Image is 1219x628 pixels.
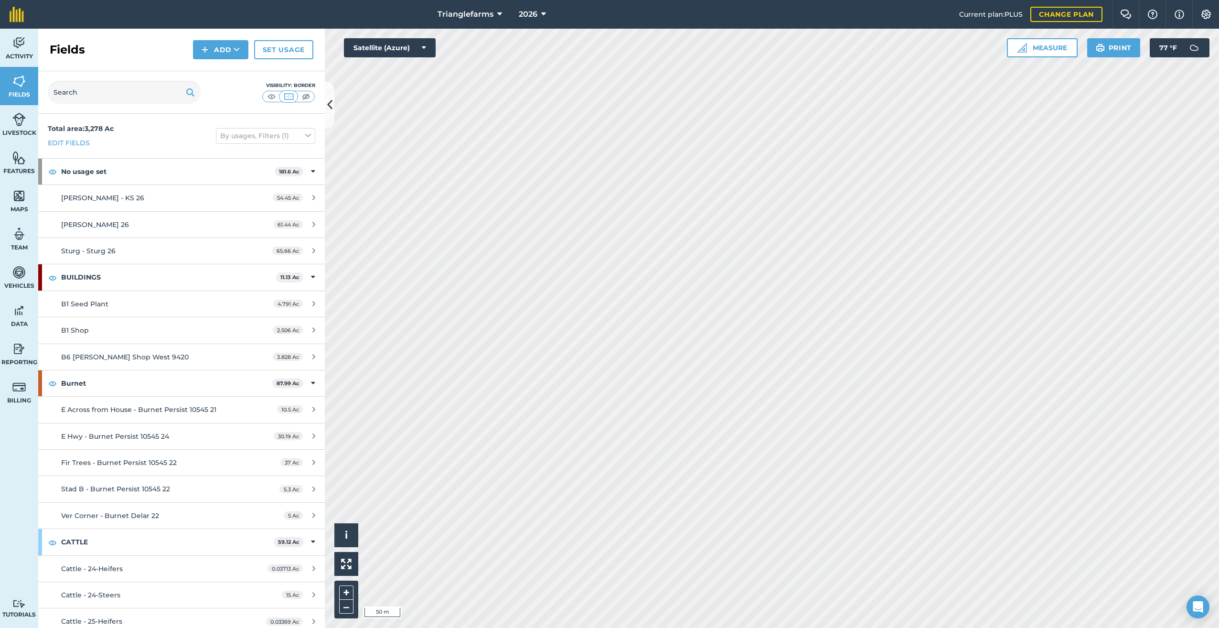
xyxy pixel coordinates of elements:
[280,274,299,281] strong: 11.13 Ac
[272,247,303,255] span: 65.66 Ac
[1159,38,1177,57] span: 77 ° F
[38,529,325,555] div: CATTLE59.12 Ac
[38,370,325,396] div: Burnet87.99 Ac
[273,326,303,334] span: 2.506 Ac
[300,92,312,101] img: svg+xml;base64,PHN2ZyB4bWxucz0iaHR0cDovL3d3dy53My5vcmcvMjAwMC9zdmciIHdpZHRoPSI1MCIgaGVpZ2h0PSI0MC...
[1017,43,1027,53] img: Ruler icon
[345,529,348,541] span: i
[61,326,89,335] span: B1 Shop
[12,599,26,608] img: svg+xml;base64,PD94bWwgdmVyc2lvbj0iMS4wIiBlbmNvZGluZz0idXRmLTgiPz4KPCEtLSBHZW5lcmF0b3I6IEFkb2JlIE...
[280,458,303,466] span: 37 Ac
[38,264,325,290] div: BUILDINGS11.13 Ac
[1185,38,1204,57] img: svg+xml;base64,PD94bWwgdmVyc2lvbj0iMS4wIiBlbmNvZGluZz0idXRmLTgiPz4KPCEtLSBHZW5lcmF0b3I6IEFkb2JlIE...
[1187,596,1209,618] div: Open Intercom Messenger
[38,476,325,502] a: Stad B - Burnet Persist 10545 225.3 Ac
[267,564,303,573] span: 0.03713 Ac
[12,36,26,50] img: svg+xml;base64,PD94bWwgdmVyc2lvbj0iMS4wIiBlbmNvZGluZz0idXRmLTgiPz4KPCEtLSBHZW5lcmF0b3I6IEFkb2JlIE...
[12,303,26,318] img: svg+xml;base64,PD94bWwgdmVyc2lvbj0iMS4wIiBlbmNvZGluZz0idXRmLTgiPz4KPCEtLSBHZW5lcmF0b3I6IEFkb2JlIE...
[12,189,26,203] img: svg+xml;base64,PHN2ZyB4bWxucz0iaHR0cDovL3d3dy53My5vcmcvMjAwMC9zdmciIHdpZHRoPSI1NiIgaGVpZ2h0PSI2MC...
[12,227,26,241] img: svg+xml;base64,PD94bWwgdmVyc2lvbj0iMS4wIiBlbmNvZGluZz0idXRmLTgiPz4KPCEtLSBHZW5lcmF0b3I6IEFkb2JlIE...
[1175,9,1184,20] img: svg+xml;base64,PHN2ZyB4bWxucz0iaHR0cDovL3d3dy53My5vcmcvMjAwMC9zdmciIHdpZHRoPSIxNyIgaGVpZ2h0PSIxNy...
[344,38,436,57] button: Satellite (Azure)
[1030,7,1102,22] a: Change plan
[48,166,57,177] img: svg+xml;base64,PHN2ZyB4bWxucz0iaHR0cDovL3d3dy53My5vcmcvMjAwMC9zdmciIHdpZHRoPSIxOCIgaGVpZ2h0PSIyNC...
[519,9,537,20] span: 2026
[38,185,325,211] a: [PERSON_NAME] - KS 2654.45 Ac
[61,529,274,555] strong: CATTLE
[273,300,303,308] span: 4.791 Ac
[186,87,195,98] img: svg+xml;base64,PHN2ZyB4bWxucz0iaHR0cDovL3d3dy53My5vcmcvMjAwMC9zdmciIHdpZHRoPSIxOSIgaGVpZ2h0PSIyNC...
[61,300,108,308] span: B1 Seed Plant
[1150,38,1209,57] button: 77 °F
[38,317,325,343] a: B1 Shop2.506 Ac
[48,378,57,389] img: svg+xml;base64,PHN2ZyB4bWxucz0iaHR0cDovL3d3dy53My5vcmcvMjAwMC9zdmciIHdpZHRoPSIxOCIgaGVpZ2h0PSIyNC...
[48,272,57,283] img: svg+xml;base64,PHN2ZyB4bWxucz0iaHR0cDovL3d3dy53My5vcmcvMjAwMC9zdmciIHdpZHRoPSIxOCIgaGVpZ2h0PSIyNC...
[339,585,353,600] button: +
[254,40,313,59] a: Set usage
[279,168,299,175] strong: 181.6 Ac
[38,450,325,476] a: Fir Trees - Burnet Persist 10545 2237 Ac
[50,42,85,57] h2: Fields
[38,291,325,317] a: B1 Seed Plant4.791 Ac
[12,112,26,127] img: svg+xml;base64,PD94bWwgdmVyc2lvbj0iMS4wIiBlbmNvZGluZz0idXRmLTgiPz4KPCEtLSBHZW5lcmF0b3I6IEFkb2JlIE...
[1007,38,1078,57] button: Measure
[266,617,303,626] span: 0.03369 Ac
[38,503,325,529] a: Ver Corner - Burnet Delar 225 Ac
[12,265,26,280] img: svg+xml;base64,PD94bWwgdmVyc2lvbj0iMS4wIiBlbmNvZGluZz0idXRmLTgiPz4KPCEtLSBHZW5lcmF0b3I6IEFkb2JlIE...
[438,9,493,20] span: Trianglefarms
[1120,10,1132,19] img: Two speech bubbles overlapping with the left bubble in the forefront
[284,511,303,520] span: 5 Ac
[61,511,159,520] span: Ver Corner - Burnet Delar 22
[61,370,272,396] strong: Burnet
[61,405,216,414] span: E Across from House - Burnet Persist 10545 21
[10,7,24,22] img: fieldmargin Logo
[48,81,201,104] input: Search
[38,582,325,608] a: Cattle - 24-Steers15 Ac
[48,124,114,133] strong: Total area : 3,278 Ac
[12,380,26,394] img: svg+xml;base64,PD94bWwgdmVyc2lvbj0iMS4wIiBlbmNvZGluZz0idXRmLTgiPz4KPCEtLSBHZW5lcmF0b3I6IEFkb2JlIE...
[38,238,325,264] a: Sturg - Sturg 2665.66 Ac
[279,485,303,493] span: 5.3 Ac
[48,537,57,548] img: svg+xml;base64,PHN2ZyB4bWxucz0iaHR0cDovL3d3dy53My5vcmcvMjAwMC9zdmciIHdpZHRoPSIxOCIgaGVpZ2h0PSIyNC...
[12,74,26,88] img: svg+xml;base64,PHN2ZyB4bWxucz0iaHR0cDovL3d3dy53My5vcmcvMjAwMC9zdmciIHdpZHRoPSI1NiIgaGVpZ2h0PSI2MC...
[38,212,325,238] a: [PERSON_NAME] 2661.44 Ac
[959,9,1023,20] span: Current plan : PLUS
[61,353,189,361] span: B6 [PERSON_NAME] Shop West 9420
[277,405,303,413] span: 10.5 Ac
[12,151,26,165] img: svg+xml;base64,PHN2ZyB4bWxucz0iaHR0cDovL3d3dy53My5vcmcvMjAwMC9zdmciIHdpZHRoPSI1NiIgaGVpZ2h0PSI2MC...
[273,353,303,361] span: 3.828 Ac
[1147,10,1158,19] img: A question mark icon
[1200,10,1212,19] img: A cog icon
[61,194,144,202] span: [PERSON_NAME] - KS 26
[278,539,299,545] strong: 59.12 Ac
[334,523,358,547] button: i
[61,485,170,493] span: Stad B - Burnet Persist 10545 22
[274,432,303,440] span: 30.19 Ac
[38,159,325,184] div: No usage set181.6 Ac
[38,423,325,449] a: E Hwy - Burnet Persist 10545 2430.19 Ac
[216,128,315,143] button: By usages, Filters (1)
[283,92,295,101] img: svg+xml;base64,PHN2ZyB4bWxucz0iaHR0cDovL3d3dy53My5vcmcvMjAwMC9zdmciIHdpZHRoPSI1MCIgaGVpZ2h0PSI0MC...
[38,397,325,422] a: E Across from House - Burnet Persist 10545 2110.5 Ac
[273,194,303,202] span: 54.45 Ac
[38,344,325,370] a: B6 [PERSON_NAME] Shop West 94203.828 Ac
[277,380,299,387] strong: 87.99 Ac
[61,591,120,599] span: Cattle - 24-Steers
[61,617,122,626] span: Cattle - 25-Heifers
[193,40,248,59] button: Add
[266,92,278,101] img: svg+xml;base64,PHN2ZyB4bWxucz0iaHR0cDovL3d3dy53My5vcmcvMjAwMC9zdmciIHdpZHRoPSI1MCIgaGVpZ2h0PSI0MC...
[262,82,315,89] div: Visibility: Border
[61,220,129,229] span: [PERSON_NAME] 26
[38,556,325,582] a: Cattle - 24-Heifers0.03713 Ac
[202,44,208,55] img: svg+xml;base64,PHN2ZyB4bWxucz0iaHR0cDovL3d3dy53My5vcmcvMjAwMC9zdmciIHdpZHRoPSIxNCIgaGVpZ2h0PSIyNC...
[61,159,275,184] strong: No usage set
[1096,42,1105,54] img: svg+xml;base64,PHN2ZyB4bWxucz0iaHR0cDovL3d3dy53My5vcmcvMjAwMC9zdmciIHdpZHRoPSIxOSIgaGVpZ2h0PSIyNC...
[48,138,90,148] a: Edit fields
[282,591,303,599] span: 15 Ac
[12,342,26,356] img: svg+xml;base64,PD94bWwgdmVyc2lvbj0iMS4wIiBlbmNvZGluZz0idXRmLTgiPz4KPCEtLSBHZW5lcmF0b3I6IEFkb2JlIE...
[341,559,352,569] img: Four arrows, one pointing top left, one top right, one bottom right and the last bottom left
[339,600,353,614] button: –
[61,458,177,467] span: Fir Trees - Burnet Persist 10545 22
[1087,38,1141,57] button: Print
[61,247,116,255] span: Sturg - Sturg 26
